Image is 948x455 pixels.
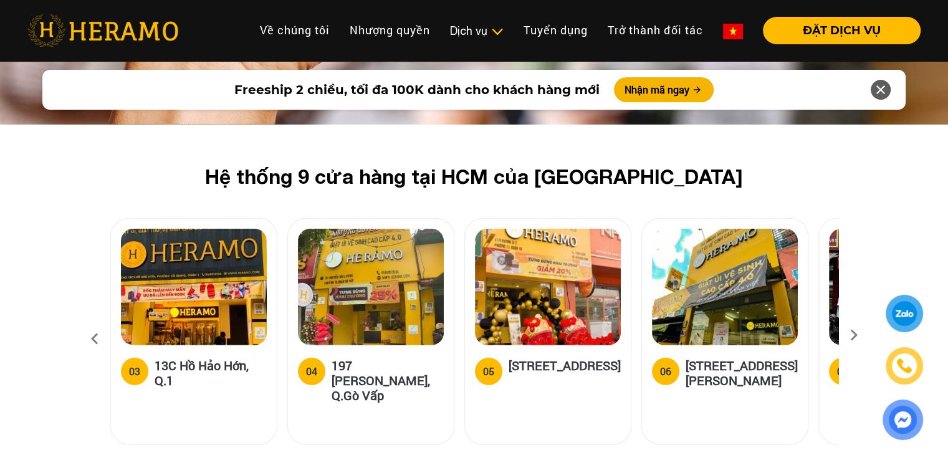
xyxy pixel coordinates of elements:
h5: 13C Hồ Hảo Hớn, Q.1 [155,358,267,388]
img: heramo-197-nguyen-van-luong [298,229,444,345]
img: heramo-179b-duong-3-thang-2-phuong-11-quan-10 [475,229,621,345]
h5: [STREET_ADDRESS][PERSON_NAME] [686,358,798,388]
img: heramo-13c-ho-hao-hon-quan-1 [121,229,267,345]
span: Freeship 2 chiều, tối đa 100K dành cho khách hàng mới [234,80,599,99]
a: Nhượng quyền [340,17,440,44]
img: heramo-logo.png [27,14,178,47]
div: 03 [129,364,140,379]
a: phone-icon [886,347,923,385]
div: Dịch vụ [450,22,504,39]
img: heramo-314-le-van-viet-phuong-tang-nhon-phu-b-quan-9 [652,229,798,345]
div: 05 [483,364,494,379]
div: 04 [306,364,317,379]
a: Tuyển dụng [514,17,598,44]
div: 06 [660,364,671,379]
div: 07 [837,364,848,379]
h2: Hệ thống 9 cửa hàng tại HCM của [GEOGRAPHIC_DATA] [130,165,818,188]
img: subToggleIcon [491,26,504,38]
img: phone-icon [897,358,912,373]
img: vn-flag.png [723,24,743,39]
a: Về chúng tôi [250,17,340,44]
h5: [STREET_ADDRESS] [509,358,621,383]
button: Nhận mã ngay [614,77,714,102]
h5: 197 [PERSON_NAME], Q.Gò Vấp [332,358,444,403]
button: ĐẶT DỊCH VỤ [763,17,921,44]
a: ĐẶT DỊCH VỤ [753,25,921,36]
a: Trở thành đối tác [598,17,713,44]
